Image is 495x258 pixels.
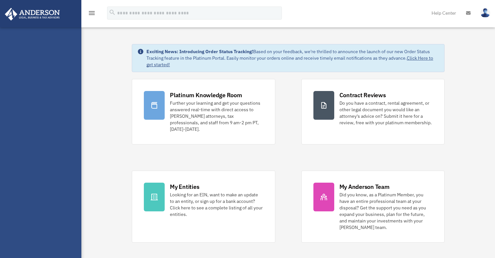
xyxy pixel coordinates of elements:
div: Do you have a contract, rental agreement, or other legal document you would like an attorney's ad... [339,100,433,126]
a: Platinum Knowledge Room Further your learning and get your questions answered real-time with dire... [132,79,275,144]
div: Platinum Knowledge Room [170,91,242,99]
div: Further your learning and get your questions answered real-time with direct access to [PERSON_NAM... [170,100,263,132]
strong: Exciting News: Introducing Order Status Tracking! [146,49,253,54]
a: Click Here to get started! [146,55,433,68]
div: My Entities [170,183,199,191]
div: Did you know, as a Platinum Member, you have an entire professional team at your disposal? Get th... [339,191,433,231]
i: menu [88,9,96,17]
a: Contract Reviews Do you have a contract, rental agreement, or other legal document you would like... [301,79,445,144]
div: My Anderson Team [339,183,390,191]
div: Based on your feedback, we're thrilled to announce the launch of our new Order Status Tracking fe... [146,48,439,68]
a: menu [88,11,96,17]
div: Looking for an EIN, want to make an update to an entity, or sign up for a bank account? Click her... [170,191,263,218]
img: Anderson Advisors Platinum Portal [3,8,62,21]
img: User Pic [480,8,490,18]
i: search [109,9,116,16]
a: My Anderson Team Did you know, as a Platinum Member, you have an entire professional team at your... [301,171,445,243]
a: My Entities Looking for an EIN, want to make an update to an entity, or sign up for a bank accoun... [132,171,275,243]
div: Contract Reviews [339,91,386,99]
